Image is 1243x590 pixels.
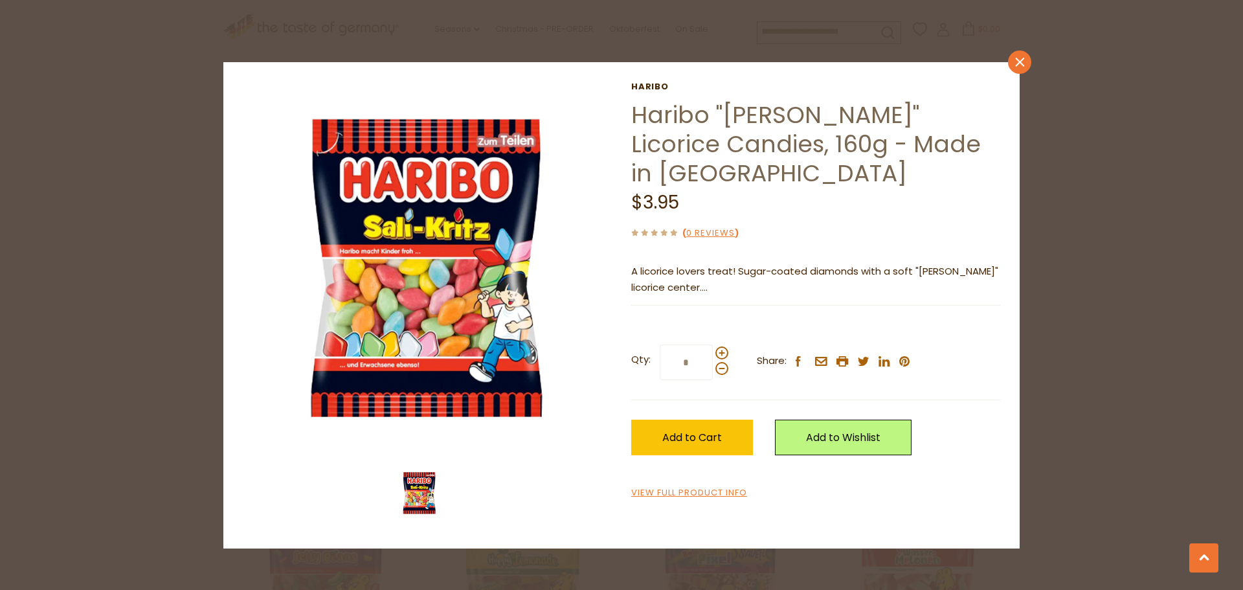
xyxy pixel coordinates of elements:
[631,98,981,190] a: Haribo "[PERSON_NAME]" Licorice Candies, 160g - Made in [GEOGRAPHIC_DATA]
[662,430,722,445] span: Add to Cart
[686,227,735,240] a: 0 Reviews
[631,82,1000,92] a: Haribo
[631,486,747,500] a: View Full Product Info
[243,82,612,451] img: Haribo Sali-Kritz
[631,264,1000,296] p: A licorice lovers treat! Sugar-coated diamonds with a soft "[PERSON_NAME]" licorice center.
[660,345,713,380] input: Qty:
[631,190,679,215] span: $3.95
[682,227,739,239] span: ( )
[631,352,651,368] strong: Qty:
[631,420,753,455] button: Add to Cart
[394,467,445,519] img: Haribo Sali-Kritz
[775,420,912,455] a: Add to Wishlist
[757,353,787,369] span: Share:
